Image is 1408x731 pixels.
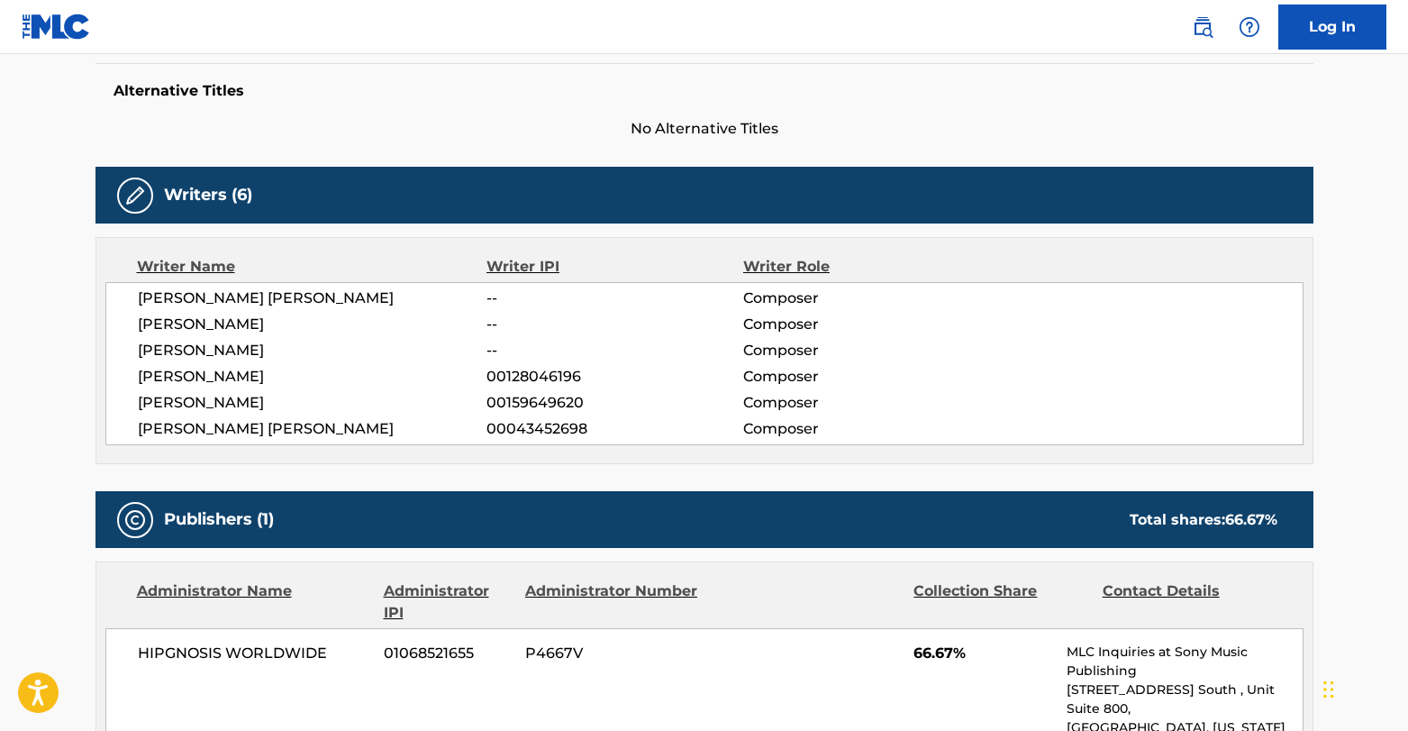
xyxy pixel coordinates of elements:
div: Writer IPI [486,256,743,278]
img: Publishers [124,509,146,531]
span: 00159649620 [486,392,742,414]
span: [PERSON_NAME] [138,314,487,335]
h5: Publishers (1) [164,509,274,530]
span: 00128046196 [486,366,742,388]
div: Collection Share [913,580,1088,624]
div: Total shares: [1130,509,1277,531]
span: [PERSON_NAME] [138,392,487,414]
img: search [1192,16,1213,38]
span: 66.67 % [1225,511,1277,528]
span: [PERSON_NAME] [PERSON_NAME] [138,418,487,440]
img: MLC Logo [22,14,91,40]
span: [PERSON_NAME] [138,366,487,388]
span: 66.67% [913,643,1053,664]
div: Drag [1323,662,1334,717]
span: Composer [743,314,977,335]
span: Composer [743,366,977,388]
iframe: Chat Widget [1318,644,1408,731]
span: [PERSON_NAME] [138,340,487,361]
span: P4667V [525,643,700,664]
span: Composer [743,288,977,309]
div: Help [1231,9,1267,45]
div: Writer Name [137,256,487,278]
img: help [1239,16,1260,38]
span: Composer [743,392,977,414]
span: Composer [743,418,977,440]
span: [PERSON_NAME] [PERSON_NAME] [138,288,487,309]
img: Writers [124,185,146,206]
a: Log In [1278,5,1386,50]
span: HIPGNOSIS WORLDWIDE [138,643,371,664]
div: Administrator Number [525,580,700,624]
p: MLC Inquiries at Sony Music Publishing [1067,643,1302,681]
span: No Alternative Titles [95,118,1313,140]
p: [STREET_ADDRESS] South , Unit Suite 800, [1067,681,1302,718]
span: 01068521655 [384,643,512,664]
div: Writer Role [743,256,977,278]
span: -- [486,340,742,361]
div: Contact Details [1103,580,1277,624]
h5: Writers (6) [164,185,252,206]
a: Public Search [1185,9,1221,45]
div: Administrator IPI [384,580,512,624]
span: Composer [743,340,977,361]
span: -- [486,314,742,335]
div: Administrator Name [137,580,370,624]
span: 00043452698 [486,418,742,440]
span: -- [486,288,742,309]
h5: Alternative Titles [114,82,1295,100]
